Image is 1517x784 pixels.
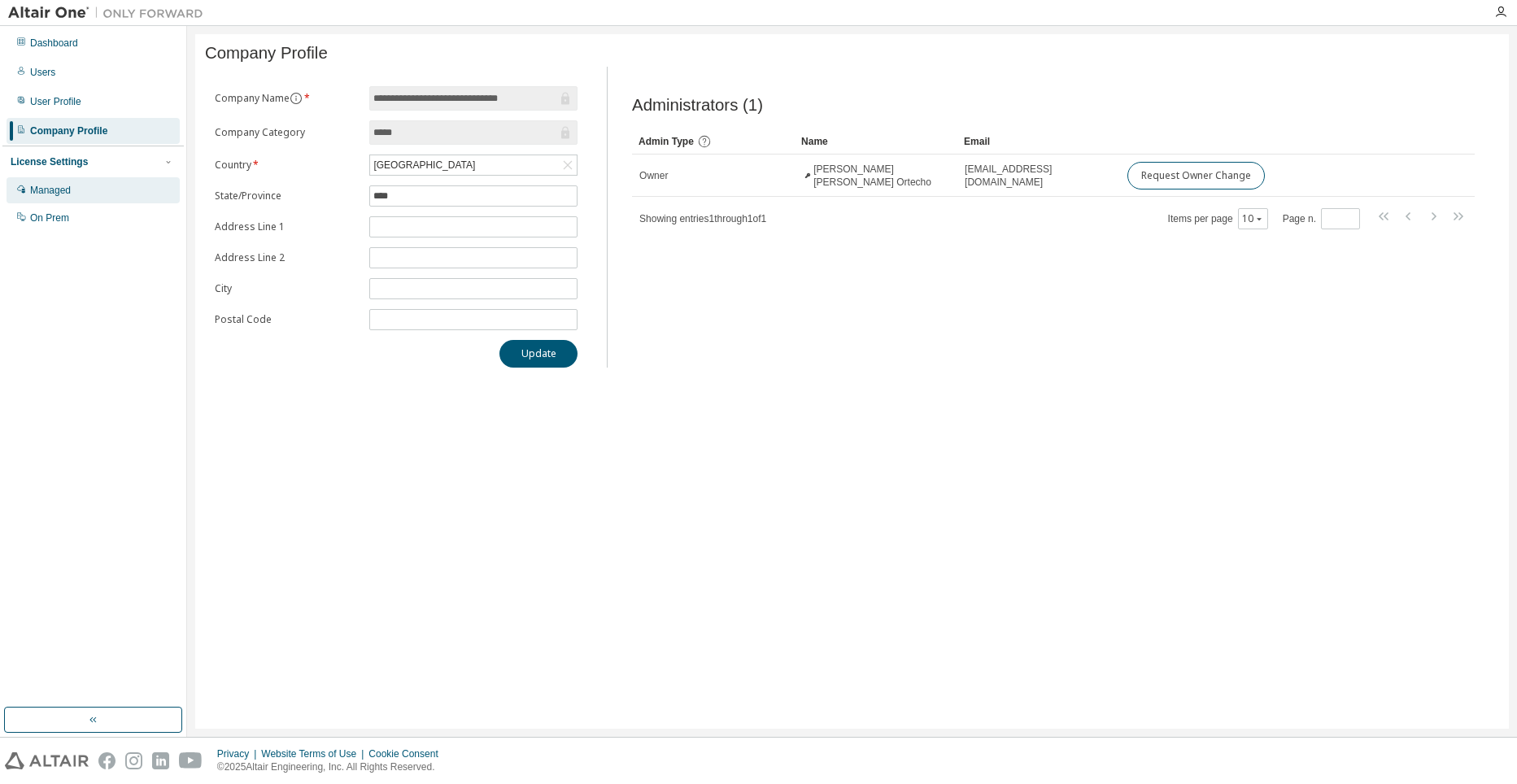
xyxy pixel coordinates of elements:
label: Company Name [215,92,360,105]
div: [GEOGRAPHIC_DATA] [371,156,477,174]
label: Country [215,159,360,172]
div: Dashboard [30,37,78,50]
span: Administrators (1) [632,96,763,115]
div: Managed [30,184,71,197]
span: [EMAIL_ADDRESS][DOMAIN_NAME] [965,163,1113,189]
div: Email [964,128,1114,155]
label: City [215,282,360,295]
div: Website Terms of Use [261,747,368,760]
div: [GEOGRAPHIC_DATA] [370,155,577,175]
img: linkedin.svg [152,752,169,769]
label: Address Line 1 [215,220,360,233]
div: Company Profile [30,124,107,137]
img: facebook.svg [98,752,116,769]
button: Update [499,340,578,368]
button: Request Owner Change [1127,162,1265,189]
img: Altair One [8,5,211,21]
p: © 2025 Altair Engineering, Inc. All Rights Reserved. [217,760,448,774]
div: Cookie Consent [368,747,447,760]
span: Owner [639,169,668,182]
span: Page n. [1283,208,1360,229]
div: License Settings [11,155,88,168]
img: youtube.svg [179,752,203,769]
span: Admin Type [639,136,694,147]
span: Showing entries 1 through 1 of 1 [639,213,766,224]
span: Items per page [1168,208,1268,229]
div: Name [801,128,951,155]
img: altair_logo.svg [5,752,89,769]
label: Postal Code [215,313,360,326]
label: Company Category [215,126,360,139]
button: 10 [1242,212,1264,225]
div: Users [30,66,55,79]
span: [PERSON_NAME] [PERSON_NAME] Ortecho [813,163,950,189]
img: instagram.svg [125,752,142,769]
span: Company Profile [205,44,328,63]
div: Privacy [217,747,261,760]
label: State/Province [215,189,360,203]
button: information [290,92,303,105]
label: Address Line 2 [215,251,360,264]
div: On Prem [30,211,69,224]
div: User Profile [30,95,81,108]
